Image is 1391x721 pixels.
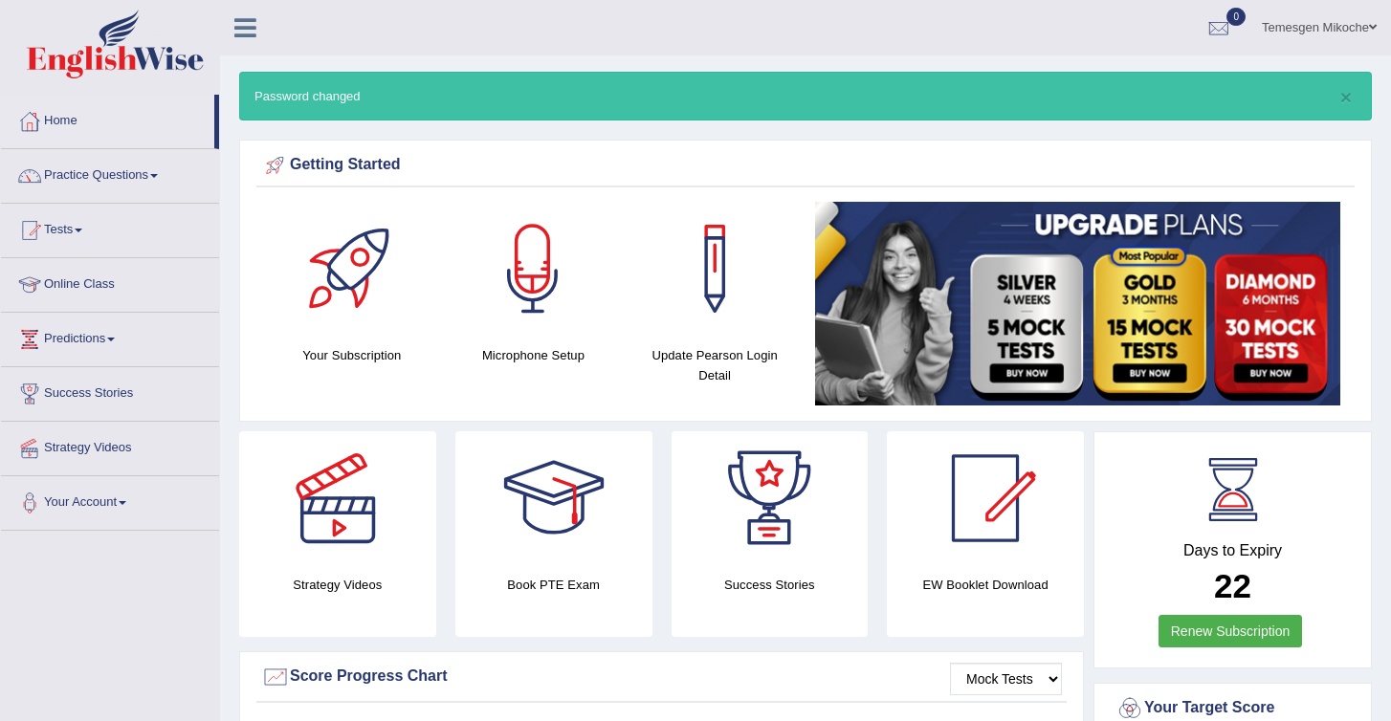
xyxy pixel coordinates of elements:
[1,313,219,360] a: Predictions
[815,202,1340,404] img: small5.jpg
[239,72,1372,120] div: Password changed
[1115,542,1350,559] h4: Days to Expiry
[1,149,219,197] a: Practice Questions
[633,345,796,385] h4: Update Pearson Login Detail
[1,258,219,306] a: Online Class
[1,95,214,142] a: Home
[271,345,433,365] h4: Your Subscription
[261,151,1350,180] div: Getting Started
[672,575,869,595] h4: Success Stories
[239,575,436,595] h4: Strategy Videos
[453,345,615,365] h4: Microphone Setup
[1,422,219,470] a: Strategy Videos
[1,476,219,524] a: Your Account
[1226,8,1246,26] span: 0
[1214,567,1251,604] b: 22
[1159,615,1303,647] a: Renew Subscription
[1,367,219,415] a: Success Stories
[1340,87,1352,107] button: ×
[455,575,652,595] h4: Book PTE Exam
[887,575,1084,595] h4: EW Booklet Download
[261,663,1062,691] div: Score Progress Chart
[1,204,219,251] a: Tests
